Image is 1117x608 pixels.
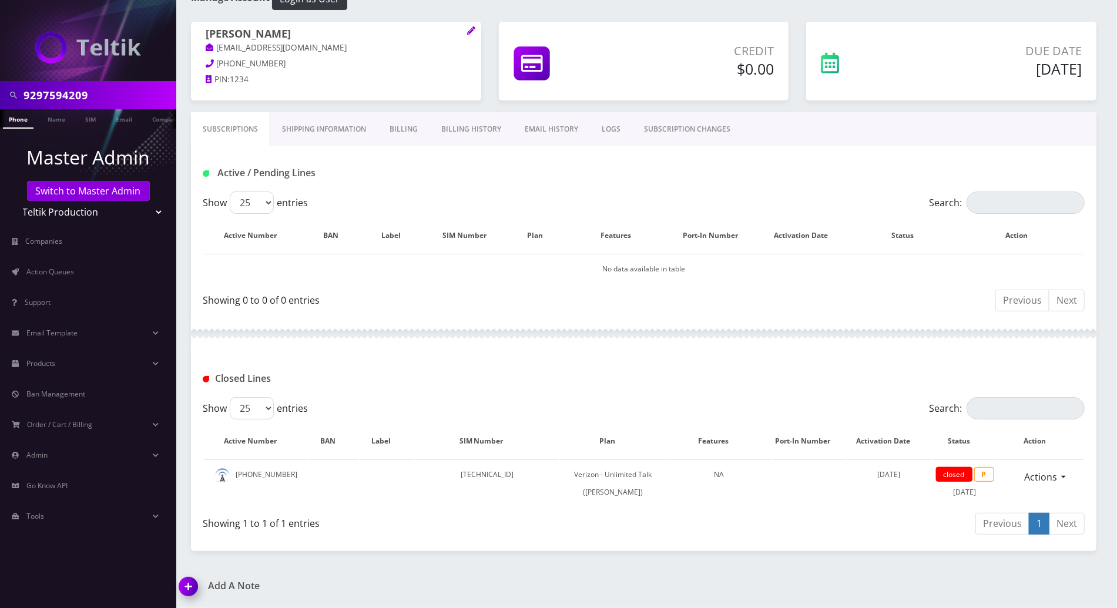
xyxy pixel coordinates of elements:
[26,450,48,460] span: Admin
[26,511,44,521] span: Tools
[191,112,270,146] a: Subscriptions
[230,74,249,85] span: 1234
[215,468,230,483] img: default.png
[203,373,485,384] h1: Closed Lines
[42,109,71,127] a: Name
[366,219,428,253] th: Label: activate to sort column ascending
[217,58,286,69] span: [PHONE_NUMBER]
[974,467,994,482] span: P
[3,109,33,129] a: Phone
[629,42,774,60] p: Credit
[270,112,378,146] a: Shipping Information
[203,167,485,179] h1: Active / Pending Lines
[360,424,415,458] th: Label: activate to sort column ascending
[35,32,141,63] img: Teltik Production
[26,358,55,368] span: Products
[415,459,559,507] td: [TECHNICAL_ID]
[847,424,932,458] th: Activation Date: activate to sort column ascending
[995,290,1049,311] a: Previous
[513,112,590,146] a: EMAIL HISTORY
[936,467,972,482] span: closed
[206,28,467,42] h1: [PERSON_NAME]
[26,389,85,399] span: Ban Management
[415,424,559,458] th: SIM Number: activate to sort column ascending
[309,424,358,458] th: BAN: activate to sort column ascending
[230,192,274,214] select: Showentries
[204,424,308,458] th: Active Number: activate to sort column descending
[877,469,900,479] span: [DATE]
[560,459,666,507] td: Verizon - Unlimited Talk ([PERSON_NAME])
[146,109,186,127] a: Company
[667,459,771,507] td: NA
[26,236,63,246] span: Companies
[629,60,774,78] h5: $0.00
[667,424,771,458] th: Features: activate to sort column ascending
[25,297,51,307] span: Support
[203,192,308,214] label: Show entries
[560,424,666,458] th: Plan: activate to sort column ascending
[27,181,150,201] a: Switch to Master Admin
[203,376,209,382] img: Closed Lines
[26,481,68,491] span: Go Know API
[929,397,1085,419] label: Search:
[430,112,513,146] a: Billing History
[929,192,1085,214] label: Search:
[962,219,1084,253] th: Action: activate to sort column ascending
[24,84,173,106] input: Search in Company
[1029,513,1049,535] a: 1
[206,42,347,54] a: [EMAIL_ADDRESS][DOMAIN_NAME]
[430,219,512,253] th: SIM Number: activate to sort column ascending
[26,328,78,338] span: Email Template
[110,109,138,127] a: Email
[1017,466,1065,488] a: Actions
[932,424,997,458] th: Status: activate to sort column ascending
[773,424,846,458] th: Port-In Number: activate to sort column ascending
[932,459,997,507] td: [DATE]
[204,459,308,507] td: [PHONE_NUMBER]
[230,397,274,419] select: Showentries
[914,60,1082,78] h5: [DATE]
[203,397,308,419] label: Show entries
[203,512,635,530] div: Showing 1 to 1 of 1 entries
[975,513,1029,535] a: Previous
[675,219,757,253] th: Port-In Number: activate to sort column ascending
[309,219,364,253] th: BAN: activate to sort column ascending
[26,267,74,277] span: Action Queues
[1049,513,1085,535] a: Next
[914,42,1082,60] p: Due Date
[79,109,102,127] a: SIM
[513,219,568,253] th: Plan: activate to sort column ascending
[632,112,742,146] a: SUBSCRIPTION CHANGES
[203,170,209,177] img: Active / Pending Lines
[203,288,635,307] div: Showing 0 to 0 of 0 entries
[967,397,1085,419] input: Search:
[759,219,855,253] th: Activation Date: activate to sort column ascending
[206,74,230,86] a: PIN:
[1049,290,1085,311] a: Next
[967,192,1085,214] input: Search:
[204,219,308,253] th: Active Number: activate to sort column ascending
[569,219,673,253] th: Features: activate to sort column ascending
[998,424,1084,458] th: Action : activate to sort column ascending
[856,219,960,253] th: Status: activate to sort column ascending
[590,112,632,146] a: LOGS
[378,112,430,146] a: Billing
[28,419,93,429] span: Order / Cart / Billing
[179,580,635,592] a: Add A Note
[204,254,1084,284] td: No data available in table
